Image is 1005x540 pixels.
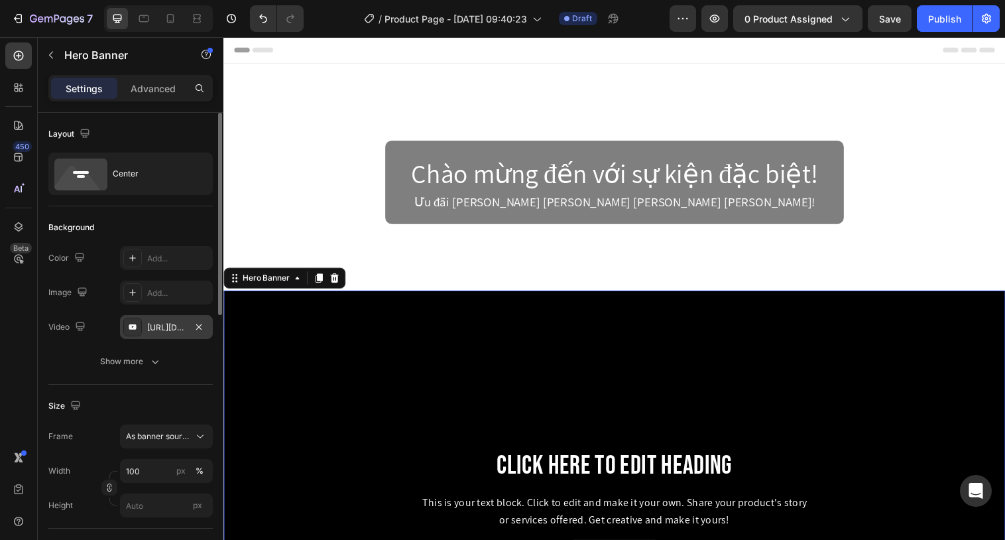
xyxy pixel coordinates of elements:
[147,322,186,334] div: [URL][DOMAIN_NAME]
[66,82,103,96] p: Settings
[48,318,88,336] div: Video
[120,459,213,483] input: px%
[48,500,73,511] label: Height
[733,5,862,32] button: 0 product assigned
[879,13,901,25] span: Save
[120,494,213,517] input: px
[100,355,162,368] div: Show more
[384,12,527,26] span: Product Page - [DATE] 09:40:23
[48,222,94,234] div: Background
[11,419,785,454] h2: Click here to edit heading
[113,159,194,189] div: Center
[192,463,207,479] button: px
[147,287,209,299] div: Add...
[64,47,177,63] p: Hero Banner
[176,465,186,477] div: px
[48,284,90,302] div: Image
[193,500,202,510] span: px
[131,82,176,96] p: Advanced
[11,464,785,501] div: This is your text block. Click to edit and make it your own. Share your product's story or servic...
[960,475,992,507] div: Open Intercom Messenger
[48,431,73,442] label: Frame
[10,243,32,253] div: Beta
[147,253,209,265] div: Add...
[48,465,70,477] label: Width
[379,12,382,26] span: /
[48,125,93,143] div: Layout
[917,5,973,32] button: Publish
[120,425,213,448] button: As banner source
[87,11,93,27] p: 7
[5,5,99,32] button: 7
[196,465,204,477] div: %
[744,12,833,26] span: 0 product assigned
[868,5,912,32] button: Save
[17,239,70,251] div: Hero Banner
[572,13,592,25] span: Draft
[48,397,84,415] div: Size
[173,463,189,479] button: %
[928,12,961,26] div: Publish
[250,5,304,32] div: Undo/Redo
[126,431,191,442] span: As banner source
[223,37,1005,540] iframe: Design area
[48,350,213,373] button: Show more
[48,249,88,267] div: Color
[13,141,32,152] div: 450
